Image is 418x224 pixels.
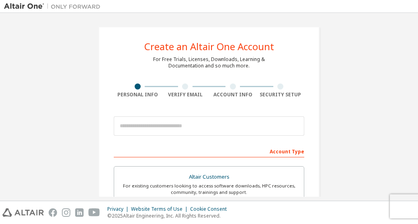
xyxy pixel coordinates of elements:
div: Personal Info [114,92,162,98]
img: linkedin.svg [75,208,84,217]
img: altair_logo.svg [2,208,44,217]
div: Cookie Consent [190,206,232,212]
div: Privacy [107,206,131,212]
div: Website Terms of Use [131,206,190,212]
div: For Free Trials, Licenses, Downloads, Learning & Documentation and so much more. [153,56,265,69]
div: Verify Email [162,92,209,98]
img: Altair One [4,2,104,10]
img: facebook.svg [49,208,57,217]
div: Altair Customers [119,171,299,183]
div: Account Info [209,92,257,98]
p: © 2025 Altair Engineering, Inc. All Rights Reserved. [107,212,232,219]
div: Create an Altair One Account [144,42,274,51]
div: Security Setup [257,92,305,98]
div: For existing customers looking to access software downloads, HPC resources, community, trainings ... [119,183,299,195]
img: youtube.svg [88,208,100,217]
img: instagram.svg [62,208,70,217]
div: Account Type [114,145,304,157]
